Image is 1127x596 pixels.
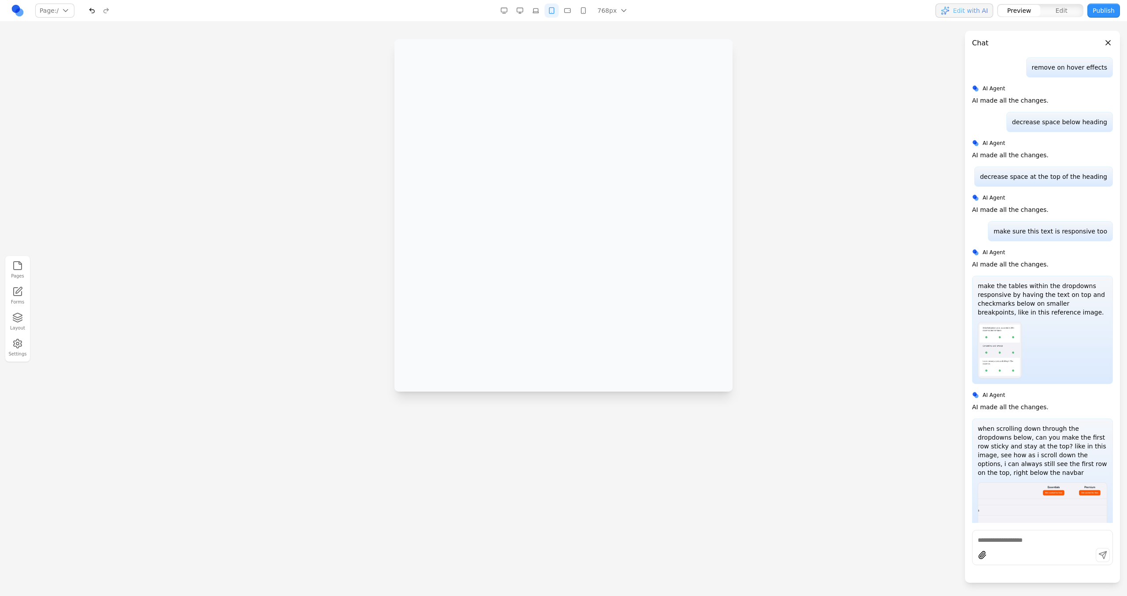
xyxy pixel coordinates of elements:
div: AI Agent [972,85,1113,93]
button: Desktop Wide [497,4,511,18]
button: Page:/ [35,4,74,18]
button: Edit with AI [935,4,993,18]
button: Laptop [529,4,543,18]
span: Edit with AI [953,6,988,15]
img: Attachment [978,482,1107,539]
a: Forms [8,285,27,307]
p: AI made all the changes. [972,403,1049,411]
p: AI made all the changes. [972,151,1049,159]
div: AI Agent [972,194,1113,202]
button: Settings [8,337,27,359]
p: AI made all the changes. [972,96,1049,105]
div: AI Agent [972,248,1113,256]
p: when scrolling down through the dropdowns below, can you make the first row sticky and stay at th... [978,424,1107,477]
img: Attachment [978,322,1022,378]
div: AI Agent [972,391,1113,399]
button: Mobile Landscape [560,4,575,18]
button: Pages [8,259,27,281]
iframe: Preview [394,39,733,392]
button: Tablet [545,4,559,18]
button: Mobile [576,4,590,18]
button: Desktop [513,4,527,18]
p: decrease space at the top of the heading [980,172,1107,181]
button: 768px [592,4,633,18]
button: Layout [8,311,27,333]
h3: Chat [972,38,988,48]
button: Close panel [1103,38,1113,48]
p: make the tables within the dropdowns responsive by having the text on top and checkmarks below on... [978,281,1107,317]
span: Preview [1007,6,1031,15]
p: AI made all the changes. [972,260,1049,269]
p: make sure this text is responsive too [994,227,1107,236]
p: remove on hover effects [1032,63,1107,72]
div: AI Agent [972,139,1113,147]
p: AI made all the changes. [972,205,1049,214]
button: Publish [1087,4,1120,18]
p: decrease space below heading [1012,118,1107,126]
span: Edit [1056,6,1068,15]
